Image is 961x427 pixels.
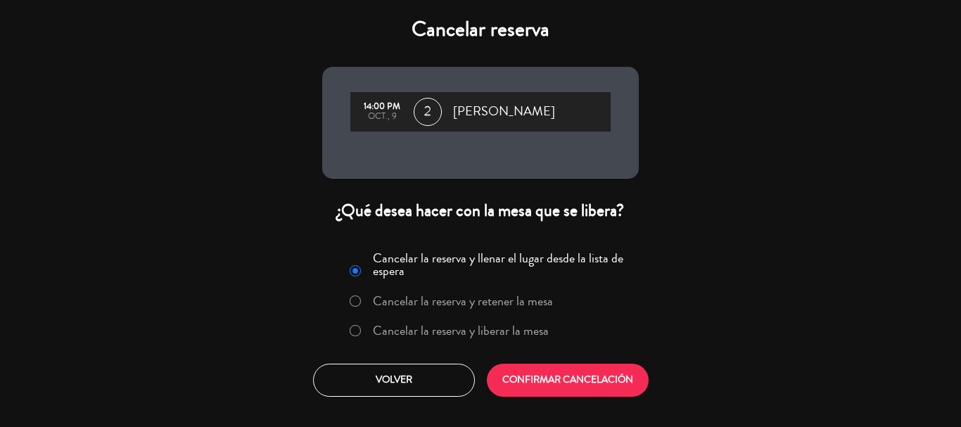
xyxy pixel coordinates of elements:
[322,200,639,222] div: ¿Qué desea hacer con la mesa que se libera?
[322,17,639,42] h4: Cancelar reserva
[373,324,549,337] label: Cancelar la reserva y liberar la mesa
[453,101,555,122] span: [PERSON_NAME]
[487,364,649,397] button: CONFIRMAR CANCELACIÓN
[357,112,407,122] div: oct., 9
[357,102,407,112] div: 14:00 PM
[313,364,475,397] button: Volver
[373,252,630,277] label: Cancelar la reserva y llenar el lugar desde la lista de espera
[414,98,442,126] span: 2
[373,295,553,307] label: Cancelar la reserva y retener la mesa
